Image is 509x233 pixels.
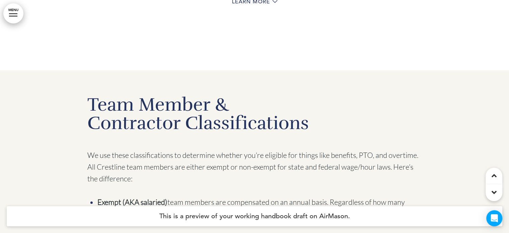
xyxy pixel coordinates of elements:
h1: Team Member & Contractor Classifications [87,96,422,132]
li: team members are compensated on an annual basis. Regardless of how many hours they work each week... [97,196,422,220]
h4: This is a preview of your working handbook draft on AirMason. [7,206,502,226]
div: Open Intercom Messenger [486,210,502,226]
p: We use these classifications to determine whether you’re eligible for things like benefits, PTO, ... [87,149,422,185]
strong: Exempt (AKA salaried) [97,197,167,207]
a: MENU [3,3,23,23]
